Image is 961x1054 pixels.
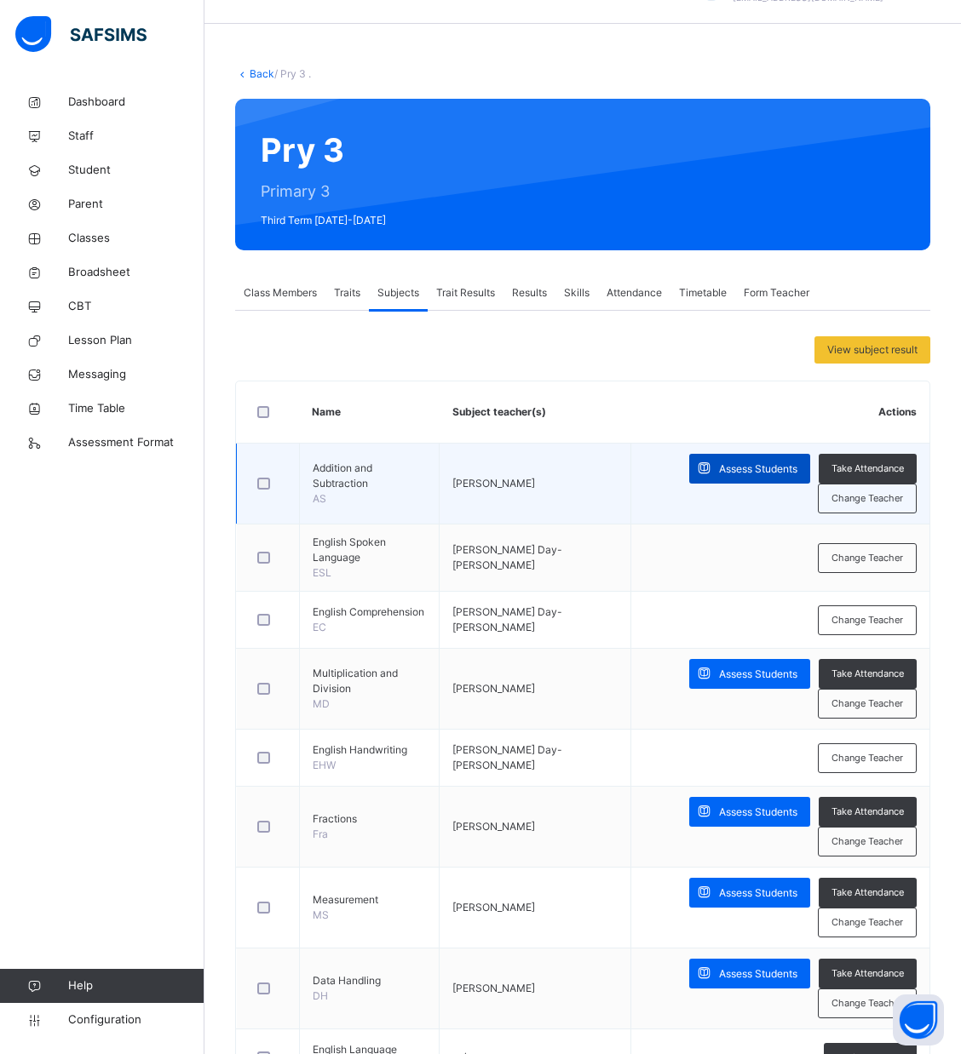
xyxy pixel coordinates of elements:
[68,264,204,281] span: Broadsheet
[68,298,204,315] span: CBT
[313,492,326,505] span: AS
[452,982,535,994] span: [PERSON_NAME]
[313,989,328,1002] span: DH
[832,834,903,849] span: Change Teacher
[452,605,562,633] span: [PERSON_NAME] Day-[PERSON_NAME]
[452,682,535,695] span: [PERSON_NAME]
[313,666,426,696] span: Multiplication and Division
[436,285,495,301] span: Trait Results
[832,461,904,476] span: Take Attendance
[313,973,426,988] span: Data Handling
[68,434,204,451] span: Assessment Format
[15,16,147,52] img: safsims
[68,1011,204,1028] span: Configuration
[68,128,204,145] span: Staff
[68,230,204,247] span: Classes
[313,697,330,710] span: MD
[313,621,326,633] span: EC
[512,285,547,301] span: Results
[334,285,360,301] span: Traits
[68,332,204,349] span: Lesson Plan
[719,966,797,982] span: Assess Students
[68,196,204,213] span: Parent
[719,885,797,901] span: Assess Students
[452,901,535,914] span: [PERSON_NAME]
[564,285,590,301] span: Skills
[313,828,328,840] span: Fra
[832,996,903,1011] span: Change Teacher
[313,566,331,579] span: ESL
[893,994,944,1045] button: Open asap
[313,811,426,827] span: Fractions
[832,667,904,681] span: Take Attendance
[719,805,797,820] span: Assess Students
[452,543,562,571] span: [PERSON_NAME] Day-[PERSON_NAME]
[827,342,918,358] span: View subject result
[452,477,535,490] span: [PERSON_NAME]
[68,366,204,383] span: Messaging
[68,94,204,111] span: Dashboard
[832,696,903,711] span: Change Teacher
[832,613,903,627] span: Change Teacher
[313,742,426,758] span: English Handwriting
[719,667,797,682] span: Assess Students
[452,820,535,833] span: [PERSON_NAME]
[630,381,929,444] th: Actions
[679,285,727,301] span: Timetable
[832,551,903,565] span: Change Teacher
[313,908,329,921] span: MS
[440,381,631,444] th: Subject teacher(s)
[377,285,419,301] span: Subjects
[744,285,809,301] span: Form Teacher
[719,461,797,477] span: Assess Students
[299,381,439,444] th: Name
[832,966,904,981] span: Take Attendance
[68,162,204,179] span: Student
[244,285,317,301] span: Class Members
[832,491,903,506] span: Change Teacher
[313,759,336,771] span: EHW
[607,285,662,301] span: Attendance
[832,915,903,930] span: Change Teacher
[261,213,386,228] span: Third Term [DATE]-[DATE]
[832,885,904,900] span: Take Attendance
[313,892,426,908] span: Measurement
[832,751,903,765] span: Change Teacher
[250,67,274,80] a: Back
[313,604,426,620] span: English Comprehension
[313,461,426,491] span: Addition and Subtraction
[832,805,904,819] span: Take Attendance
[452,743,562,771] span: [PERSON_NAME] Day-[PERSON_NAME]
[313,535,426,565] span: English Spoken Language
[68,977,204,994] span: Help
[274,67,311,80] span: / Pry 3 .
[68,400,204,417] span: Time Table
